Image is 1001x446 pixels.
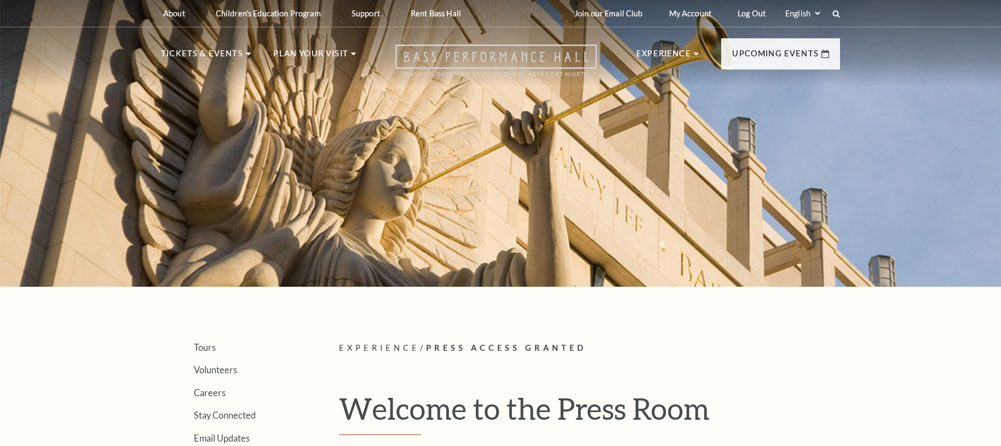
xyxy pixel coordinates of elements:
[161,47,243,67] p: Tickets & Events
[194,342,216,352] a: Tours
[411,9,461,18] p: Rent Bass Hall
[194,387,226,398] a: Careers
[163,9,185,18] p: About
[194,410,256,420] a: Stay Connected
[194,433,250,443] a: Email Updates
[636,47,691,67] p: Experience
[783,8,822,19] select: Select:
[273,47,348,67] p: Plan Your Visit
[352,9,380,18] p: Support
[194,364,237,375] a: Volunteers
[732,47,819,67] p: Upcoming Events
[339,341,840,355] p: /
[216,9,321,18] p: Children's Education Program
[339,391,840,436] h1: Welcome to the Press Room
[339,343,420,352] span: Experience
[426,343,586,352] span: Press Access Granted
